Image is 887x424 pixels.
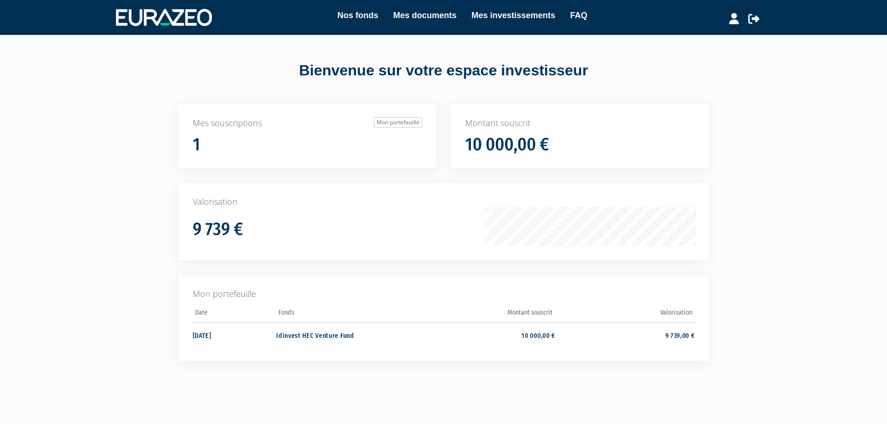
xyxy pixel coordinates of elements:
td: 9 739,00 € [555,323,694,347]
th: Fonds [276,306,415,323]
th: Date [193,306,277,323]
p: Mes souscriptions [193,117,422,129]
a: Nos fonds [337,9,378,22]
a: Mon portefeuille [374,117,422,128]
h1: 10 000,00 € [465,135,549,155]
h1: 9 739 € [193,220,243,239]
div: Bienvenue sur votre espace investisseur [157,60,730,81]
p: Valorisation [193,196,695,208]
p: Montant souscrit [465,117,695,129]
a: FAQ [570,9,588,22]
p: Mon portefeuille [193,288,695,300]
a: Mes investissements [471,9,555,22]
th: Montant souscrit [416,306,555,323]
a: Mes documents [393,9,456,22]
td: [DATE] [193,323,277,347]
td: 10 000,00 € [416,323,555,347]
td: Idinvest HEC Venture Fund [276,323,415,347]
th: Valorisation [555,306,694,323]
h1: 1 [193,135,200,155]
img: 1732889491-logotype_eurazeo_blanc_rvb.png [116,9,212,26]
